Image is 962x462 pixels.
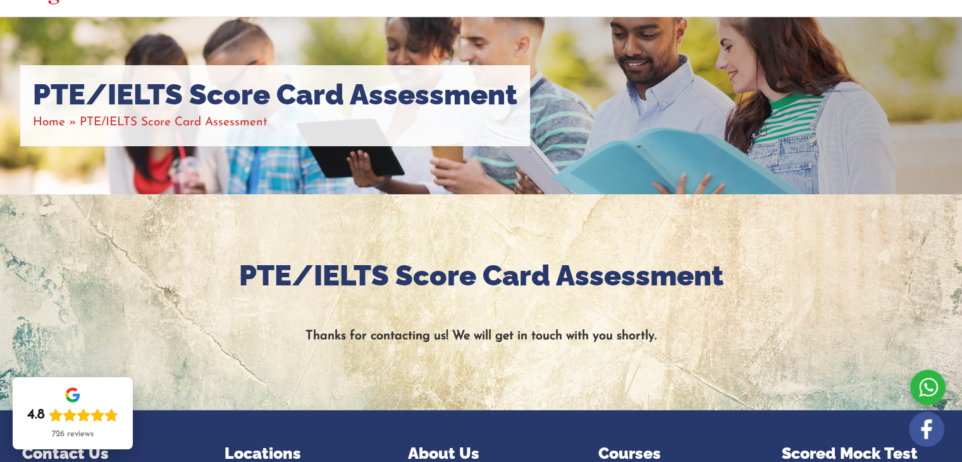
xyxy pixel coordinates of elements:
div: 726 reviews [52,429,94,439]
div: Rating: 4.8 out of 5 [27,406,118,424]
h1: PTE/IELTS Score Card Assessment [33,78,517,112]
a: Home [33,116,65,128]
nav: Breadcrumbs [33,112,517,133]
span: PTE/IELTS Score Card Assessment [80,116,268,128]
div: Thanks for contacting us! We will get in touch with you shortly. [121,313,842,347]
div: 4.8 [27,406,45,424]
img: white-facebook.png [909,411,944,447]
h2: PTE/IELTS Score Card Assessment [121,258,842,295]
